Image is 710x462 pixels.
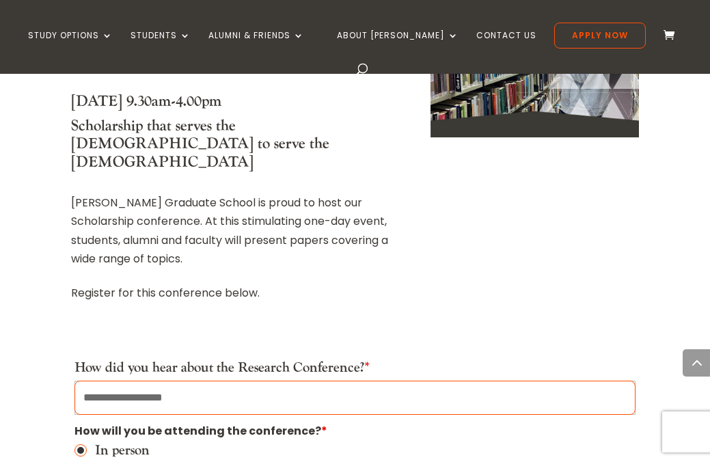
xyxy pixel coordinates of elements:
a: About [PERSON_NAME] [337,31,459,63]
h4: Scholarship that serves the [DEMOGRAPHIC_DATA] to serve the [DEMOGRAPHIC_DATA] [71,117,399,178]
label: How did you hear about the Research Conference? [74,359,370,377]
a: Alumni & Friends [208,31,304,63]
span: How will you be attending the conference? [74,423,327,439]
label: In person [95,444,636,457]
a: Apply Now [554,23,646,49]
p: Register for this conference below. [71,284,399,302]
p: [PERSON_NAME] Graduate School is proud to host our Scholarship conference. At this stimulating on... [71,193,399,268]
h4: [DATE] 9.30am-4.00pm [71,92,399,117]
a: Contact Us [476,31,536,63]
a: Study Options [28,31,113,63]
a: Students [131,31,191,63]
